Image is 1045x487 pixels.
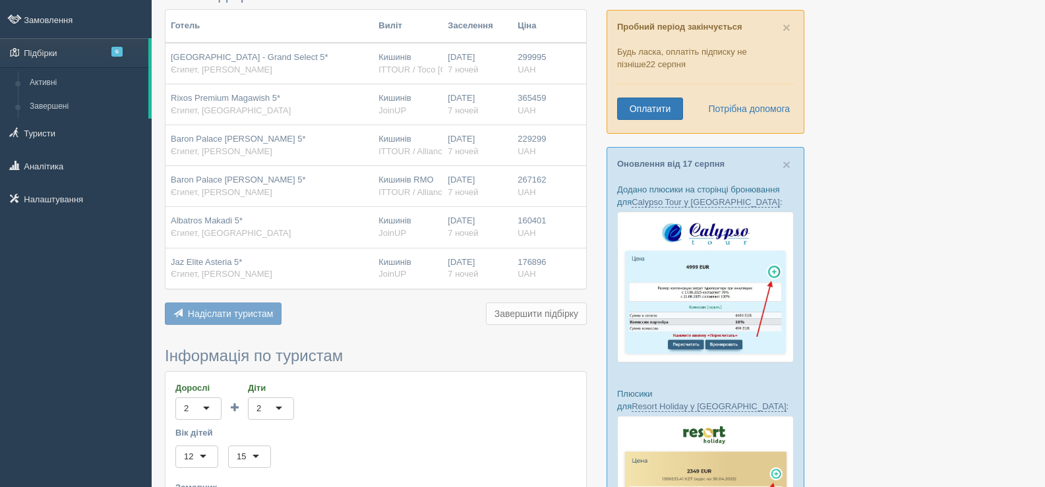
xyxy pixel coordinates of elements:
[518,269,535,279] span: UAH
[518,228,535,238] span: UAH
[184,450,193,463] div: 12
[171,175,305,185] span: Baron Palace [PERSON_NAME] 5*
[188,308,274,319] span: Надіслати туристам
[518,215,546,225] span: 160401
[518,65,535,74] span: UAH
[373,10,442,43] th: Виліт
[378,51,437,76] div: Кишинів
[378,105,406,115] span: JoinUP
[378,228,406,238] span: JoinUP
[171,257,242,267] span: Jaz Elite Asteria 5*
[448,65,478,74] span: 7 ночей
[486,302,587,325] button: Завершити підбірку
[378,92,437,117] div: Кишинів
[700,98,791,120] a: Потрібна допомога
[448,187,478,197] span: 7 ночей
[165,302,282,325] button: Надіслати туристам
[448,133,507,158] div: [DATE]
[607,10,804,134] div: Будь ласка, оплатіть підписку не пізніше
[518,146,535,156] span: UAH
[184,402,189,415] div: 2
[171,134,305,144] span: Baron Palace [PERSON_NAME] 5*
[165,10,373,43] th: Готель
[256,402,261,415] div: 2
[378,133,437,158] div: Кишинів
[448,269,478,279] span: 7 ночей
[617,212,794,362] img: calypso-tour-proposal-crm-for-travel-agency.jpg
[171,105,291,115] span: Єгипет, [GEOGRAPHIC_DATA]
[617,98,683,120] a: Оплатити
[646,59,686,69] span: 22 серпня
[111,47,123,57] span: 6
[512,10,551,43] th: Ціна
[448,51,507,76] div: [DATE]
[617,22,742,32] b: Пробний період закінчується
[248,382,294,394] label: Діти
[171,93,280,103] span: Rixos Premium Magawish 5*
[518,175,546,185] span: 267162
[518,52,546,62] span: 299995
[518,257,546,267] span: 176896
[448,256,507,281] div: [DATE]
[171,65,272,74] span: Єгипет, [PERSON_NAME]
[442,10,512,43] th: Заселення
[518,105,535,115] span: UAH
[518,187,535,197] span: UAH
[378,215,437,239] div: Кишинів
[378,65,527,74] span: ITTOUR / Toco [GEOGRAPHIC_DATA]
[378,146,447,156] span: ITTOUR / Alliance
[171,146,272,156] span: Єгипет, [PERSON_NAME]
[171,269,272,279] span: Єгипет, [PERSON_NAME]
[783,158,791,171] button: Close
[448,174,507,198] div: [DATE]
[171,215,243,225] span: Albatros Makadi 5*
[448,105,478,115] span: 7 ночей
[24,71,148,95] a: Активні
[448,215,507,239] div: [DATE]
[378,174,437,198] div: Кишинів RMO
[171,228,291,238] span: Єгипет, [GEOGRAPHIC_DATA]
[783,20,791,35] span: ×
[617,159,725,169] a: Оновлення від 17 серпня
[378,256,437,281] div: Кишинів
[632,197,780,208] a: Calypso Tour у [GEOGRAPHIC_DATA]
[175,426,576,439] label: Вік дітей
[378,187,447,197] span: ITTOUR / Alliance
[783,157,791,172] span: ×
[632,401,786,412] a: Resort Holiday у [GEOGRAPHIC_DATA]
[171,52,328,62] span: [GEOGRAPHIC_DATA] - Grand Select 5*
[237,450,246,463] div: 15
[448,146,478,156] span: 7 ночей
[24,95,148,119] a: Завершені
[171,187,272,197] span: Єгипет, [PERSON_NAME]
[448,228,478,238] span: 7 ночей
[175,382,222,394] label: Дорослі
[518,134,546,144] span: 229299
[378,269,406,279] span: JoinUP
[617,387,794,413] p: Плюсики для :
[448,92,507,117] div: [DATE]
[617,183,794,208] p: Додано плюсики на сторінці бронювання для :
[165,347,587,364] h3: Інформація по туристам
[518,93,546,103] span: 365459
